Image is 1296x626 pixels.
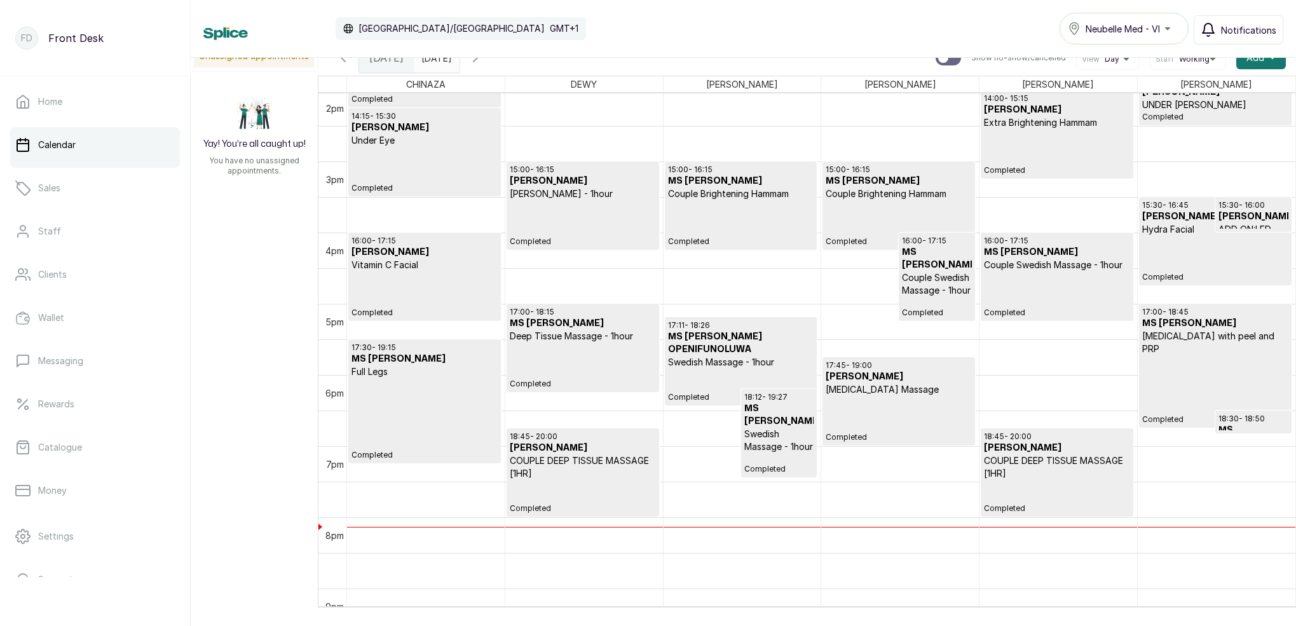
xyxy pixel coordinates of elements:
[10,300,180,336] a: Wallet
[359,43,414,72] div: [DATE]
[38,225,61,238] p: Staff
[984,259,1129,271] p: Couple Swedish Massage - 1hour
[10,519,180,554] a: Settings
[324,458,346,471] div: 7pm
[10,430,180,465] a: Catalogue
[1082,54,1134,64] button: ViewDay
[1246,51,1264,64] span: Add
[510,442,655,454] h3: [PERSON_NAME]
[1218,424,1288,449] h3: MS [PERSON_NAME]
[1142,99,1288,111] p: UNDER [PERSON_NAME]
[1218,210,1288,223] h3: [PERSON_NAME]
[510,175,655,187] h3: [PERSON_NAME]
[971,53,1066,63] p: Show no-show/cancelled
[323,600,346,613] div: 9pm
[902,271,972,297] p: Couple Swedish Massage - 1hour
[323,386,346,400] div: 6pm
[10,473,180,508] a: Money
[668,356,814,369] p: Swedish Massage - 1hour
[984,104,1129,116] h3: [PERSON_NAME]
[351,121,498,134] h3: [PERSON_NAME]
[1142,307,1288,317] p: 17:00 - 18:45
[351,147,498,193] p: Completed
[351,343,498,353] p: 17:30 - 19:15
[510,307,655,317] p: 17:00 - 18:15
[668,369,814,402] p: Completed
[38,441,82,454] p: Catalogue
[351,365,498,378] p: Full Legs
[826,175,971,187] h3: MS [PERSON_NAME]
[1142,330,1288,355] p: [MEDICAL_DATA] with peel and PRP
[1086,22,1160,36] span: Neubelle Med - VI
[668,330,814,356] h3: MS [PERSON_NAME] OPENIFUNOLUWA
[1142,223,1288,236] p: Hydra Facial
[323,315,346,329] div: 5pm
[203,138,306,151] h2: Yay! You’re all caught up!
[1105,54,1119,64] span: Day
[323,244,346,257] div: 4pm
[744,453,814,474] p: Completed
[668,165,814,175] p: 15:00 - 16:15
[1142,355,1288,425] p: Completed
[38,311,64,324] p: Wallet
[510,200,655,247] p: Completed
[984,246,1129,259] h3: MS [PERSON_NAME]
[510,454,655,480] p: COUPLE DEEP TISSUE MASSAGE [1HR]
[984,93,1129,104] p: 14:00 - 15:15
[21,32,32,44] p: FD
[668,187,814,200] p: Couple Brightening Hammam
[10,562,180,597] a: Support
[826,360,971,371] p: 17:45 - 19:00
[10,214,180,249] a: Staff
[369,50,404,65] span: [DATE]
[984,236,1129,246] p: 16:00 - 17:15
[10,257,180,292] a: Clients
[324,173,346,186] div: 3pm
[10,170,180,206] a: Sales
[351,134,498,147] p: Under Eye
[10,343,180,379] a: Messaging
[1156,54,1220,64] button: StaffWorking
[351,236,498,246] p: 16:00 - 17:15
[510,432,655,442] p: 18:45 - 20:00
[1142,210,1288,223] h3: [PERSON_NAME]
[1178,76,1255,92] span: [PERSON_NAME]
[510,317,655,330] h3: MS [PERSON_NAME]
[323,529,346,542] div: 8pm
[1142,111,1288,122] p: Completed
[38,355,83,367] p: Messaging
[1020,76,1096,92] span: [PERSON_NAME]
[351,353,498,365] h3: MS [PERSON_NAME]
[38,139,76,151] p: Calendar
[510,343,655,389] p: Completed
[38,268,67,281] p: Clients
[984,480,1129,514] p: Completed
[1179,54,1210,64] span: Working
[1218,200,1288,210] p: 15:30 - 16:00
[351,259,498,271] p: Vitamin C Facial
[550,22,578,35] p: GMT+1
[984,454,1129,480] p: COUPLE DEEP TISSUE MASSAGE [1HR]
[984,442,1129,454] h3: [PERSON_NAME]
[902,297,972,318] p: Completed
[744,402,814,428] h3: MS [PERSON_NAME]
[510,165,655,175] p: 15:00 - 16:15
[668,320,814,330] p: 17:11 - 18:26
[38,95,62,108] p: Home
[568,76,599,92] span: DEWY
[198,156,310,176] p: You have no unassigned appointments.
[1221,24,1276,37] span: Notifications
[38,573,73,586] p: Support
[48,31,104,46] p: Front Desk
[510,480,655,514] p: Completed
[1142,200,1288,210] p: 15:30 - 16:45
[826,187,971,200] p: Couple Brightening Hammam
[1142,317,1288,330] h3: MS [PERSON_NAME]
[351,271,498,318] p: Completed
[984,129,1129,175] p: Completed
[704,76,781,92] span: [PERSON_NAME]
[668,200,814,247] p: Completed
[744,392,814,402] p: 18:12 - 19:27
[902,236,972,246] p: 16:00 - 17:15
[351,378,498,460] p: Completed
